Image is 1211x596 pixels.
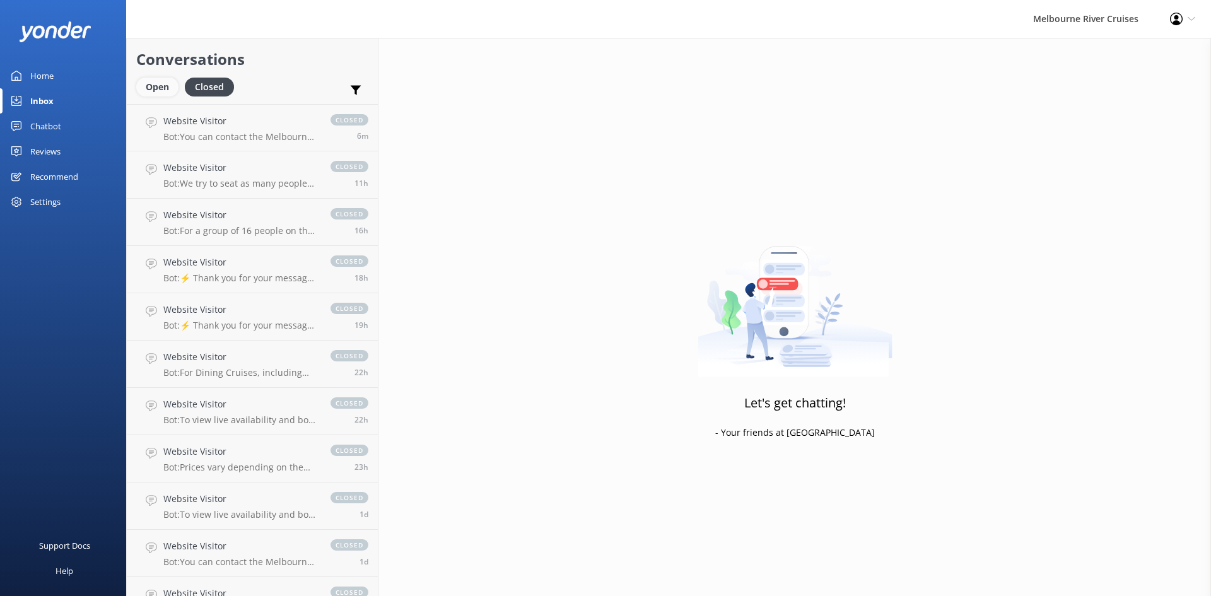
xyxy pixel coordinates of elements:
h3: Let's get chatting! [744,393,846,413]
p: - Your friends at [GEOGRAPHIC_DATA] [715,426,875,440]
a: Website VisitorBot:To view live availability and book your Melbourne River Cruise experience, ple... [127,388,378,435]
div: Support Docs [39,533,90,558]
p: Bot: We try to seat as many people by the windows as possible on the dinner cruise, but not every... [163,178,318,189]
span: closed [331,303,368,314]
div: Help [56,558,73,583]
span: Oct 05 2025 12:16pm (UTC +11:00) Australia/Sydney [354,462,368,472]
div: Recommend [30,164,78,189]
h4: Website Visitor [163,492,318,506]
span: Oct 05 2025 11:28am (UTC +11:00) Australia/Sydney [360,509,368,520]
span: closed [331,161,368,172]
div: Open [136,78,178,96]
span: Oct 05 2025 01:40pm (UTC +11:00) Australia/Sydney [354,367,368,378]
h4: Website Visitor [163,255,318,269]
span: Oct 05 2025 11:06am (UTC +11:00) Australia/Sydney [360,556,368,567]
a: Website VisitorBot:For Dining Cruises, including the Dinner Cruise, cancellations made more than ... [127,341,378,388]
h4: Website Visitor [163,161,318,175]
a: Website VisitorBot:We try to seat as many people by the windows as possible on the dinner cruise,... [127,151,378,199]
a: Website VisitorBot:You can contact the Melbourne River Cruises team by emailing [EMAIL_ADDRESS][D... [127,104,378,151]
span: closed [331,208,368,219]
div: Closed [185,78,234,96]
a: Website VisitorBot:For a group of 16 people on the Spirit of Melbourne Dinner Cruise, prices star... [127,199,378,246]
h4: Website Visitor [163,445,318,459]
span: Oct 05 2025 12:56pm (UTC +11:00) Australia/Sydney [354,414,368,425]
div: Home [30,63,54,88]
span: Oct 05 2025 04:13pm (UTC +11:00) Australia/Sydney [354,320,368,330]
span: Oct 06 2025 12:07am (UTC +11:00) Australia/Sydney [354,178,368,189]
h4: Website Visitor [163,208,318,222]
p: Bot: You can contact the Melbourne River Cruises team by emailing [EMAIL_ADDRESS][DOMAIN_NAME]. V... [163,556,318,568]
img: artwork of a man stealing a conversation from at giant smartphone [698,219,892,377]
a: Website VisitorBot:⚡ Thank you for your message. Our office hours are Mon - Fri 9.30am - 5pm. We'... [127,293,378,341]
p: Bot: For Dining Cruises, including the Dinner Cruise, cancellations made more than 7 days in adva... [163,367,318,378]
div: Inbox [30,88,54,114]
p: Bot: For a group of 16 people on the Spirit of Melbourne Dinner Cruise, prices start from $195 pe... [163,225,318,237]
div: Chatbot [30,114,61,139]
a: Website VisitorBot:⚡ Thank you for your message. Our office hours are Mon - Fri 9.30am - 5pm. We'... [127,246,378,293]
span: Oct 05 2025 07:09pm (UTC +11:00) Australia/Sydney [354,225,368,236]
h4: Website Visitor [163,303,318,317]
p: Bot: To view live availability and book your Melbourne River Cruise experience, please visit: [UR... [163,414,318,426]
p: Bot: ⚡ Thank you for your message. Our office hours are Mon - Fri 9.30am - 5pm. We'll get back to... [163,272,318,284]
img: yonder-white-logo.png [19,21,91,42]
a: Website VisitorBot:You can contact the Melbourne River Cruises team by emailing [EMAIL_ADDRESS][D... [127,530,378,577]
p: Bot: ⚡ Thank you for your message. Our office hours are Mon - Fri 9.30am - 5pm. We'll get back to... [163,320,318,331]
span: closed [331,114,368,126]
h4: Website Visitor [163,397,318,411]
span: closed [331,397,368,409]
span: closed [331,492,368,503]
span: closed [331,350,368,361]
p: Bot: You can contact the Melbourne River Cruises team by emailing [EMAIL_ADDRESS][DOMAIN_NAME]. V... [163,131,318,143]
span: closed [331,255,368,267]
p: Bot: To view live availability and book your Spirit of Melbourne Dinner Cruise, please visit [URL... [163,509,318,520]
a: Website VisitorBot:To view live availability and book your Spirit of Melbourne Dinner Cruise, ple... [127,482,378,530]
h4: Website Visitor [163,114,318,128]
a: Website VisitorBot:Prices vary depending on the tour, season, group size, and fare type. For the ... [127,435,378,482]
h4: Website Visitor [163,539,318,553]
div: Reviews [30,139,61,164]
h4: Website Visitor [163,350,318,364]
a: Open [136,79,185,93]
p: Bot: Prices vary depending on the tour, season, group size, and fare type. For the most up-to-dat... [163,462,318,473]
span: closed [331,445,368,456]
span: Oct 06 2025 11:46am (UTC +11:00) Australia/Sydney [357,131,368,141]
a: Closed [185,79,240,93]
span: closed [331,539,368,551]
h2: Conversations [136,47,368,71]
div: Settings [30,189,61,214]
span: Oct 05 2025 05:36pm (UTC +11:00) Australia/Sydney [354,272,368,283]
